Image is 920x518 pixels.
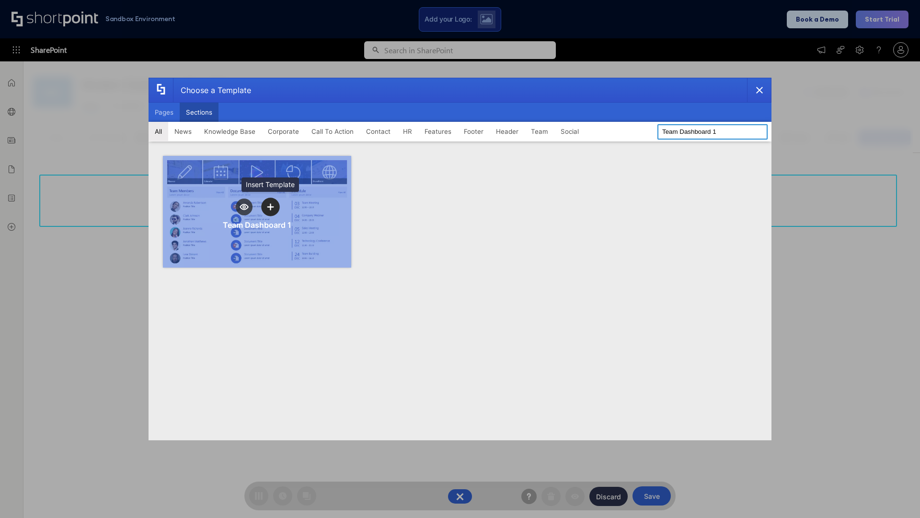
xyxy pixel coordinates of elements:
[180,103,218,122] button: Sections
[168,122,198,141] button: News
[872,472,920,518] iframe: Chat Widget
[458,122,490,141] button: Footer
[360,122,397,141] button: Contact
[149,78,771,440] div: template selector
[657,124,768,140] input: Search
[149,103,180,122] button: Pages
[223,220,291,230] div: Team Dashboard 1
[418,122,458,141] button: Features
[262,122,305,141] button: Corporate
[490,122,525,141] button: Header
[305,122,360,141] button: Call To Action
[149,122,168,141] button: All
[198,122,262,141] button: Knowledge Base
[397,122,418,141] button: HR
[173,78,251,102] div: Choose a Template
[525,122,554,141] button: Team
[554,122,585,141] button: Social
